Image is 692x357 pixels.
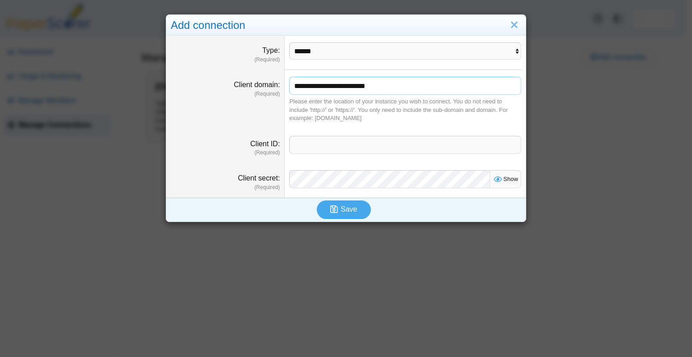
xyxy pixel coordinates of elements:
dfn: (Required) [171,56,280,64]
label: Client ID [250,140,280,148]
span: Save [341,205,357,213]
label: Client domain [234,81,280,88]
dfn: (Required) [171,184,280,191]
label: Client secret [238,174,280,182]
button: Save [317,200,371,218]
span: Show [501,176,518,182]
dfn: (Required) [171,90,280,98]
div: Please enter the location of your instance you wish to connect. You do not need to include 'http:... [289,97,521,122]
label: Type [262,46,280,54]
div: Add connection [166,15,526,36]
a: Close [507,18,521,33]
dfn: (Required) [171,149,280,157]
